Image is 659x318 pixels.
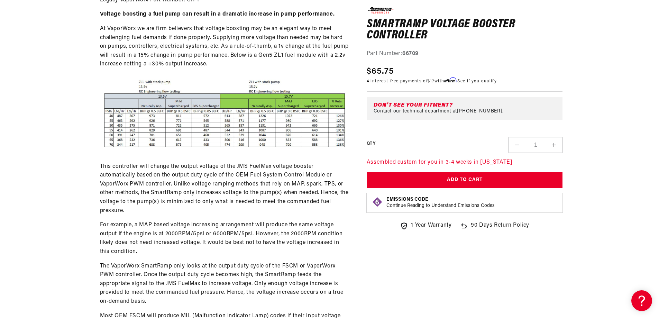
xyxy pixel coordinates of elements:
strong: Emissions Code [386,197,428,202]
strong: 66709 [402,51,419,56]
p: Continue Reading to Understand Emissions Codes [386,202,495,209]
a: 1 Year Warranty [400,221,451,230]
div: Part Number: [367,49,563,58]
img: Emissions code [372,196,383,207]
p: Contact our technical department at . [374,108,504,114]
a: 90 Days Return Policy [460,221,529,237]
a: See if you qualify - Learn more about Affirm Financing (opens in modal) [457,79,496,83]
a: [PHONE_NUMBER] [457,108,502,113]
span: 90 Days Return Policy [471,221,529,237]
p: At VaporWorx we are firm believers that voltage boosting may be an elegant way to meet challengin... [100,25,349,69]
p: The VaporWorx SmartRamp only looks at the output duty cycle of the FSCM or VaporWorx PWM controll... [100,262,349,306]
span: 1 Year Warranty [411,221,451,230]
p: 4 interest-free payments of with . [367,78,497,84]
p: Assembled custom for you in 3-4 weeks in [US_STATE] [367,158,563,167]
span: $17 [428,79,434,83]
span: $65.75 [367,65,394,78]
div: Don't See Your Fitment? [374,102,559,108]
button: Emissions CodeContinue Reading to Understand Emissions Codes [386,196,495,209]
label: QTY [367,141,375,147]
span: Affirm [444,78,456,83]
button: Add to Cart [367,172,563,188]
h1: SmartRamp Voltage Booster Controller [367,19,563,41]
p: For example, a MAP based voltage increasing arrangement will produce the same voltage output if t... [100,221,349,256]
p: This controller will change the output voltage of the JMS FuelMax voltage booster automatically b... [100,162,349,216]
strong: Voltage boosting a fuel pump can result in a dramatic increase in pump performance. [100,11,335,17]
